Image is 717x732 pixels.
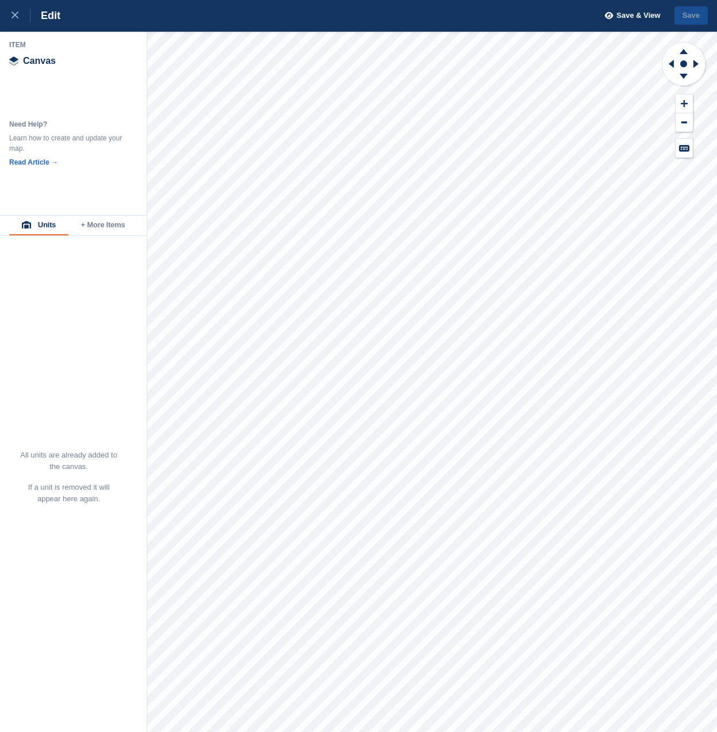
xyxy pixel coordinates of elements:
[9,216,68,235] button: Units
[9,133,124,154] div: Learn how to create and update your map.
[616,10,660,21] span: Save & View
[9,56,18,66] img: canvas-icn.9d1aba5b.svg
[23,56,56,66] span: Canvas
[674,6,708,25] button: Save
[676,139,693,158] button: Keyboard Shortcuts
[9,40,138,49] div: Item
[676,113,693,132] button: Zoom Out
[68,216,138,235] button: + More Items
[598,6,661,25] button: Save & View
[676,94,693,113] button: Zoom In
[30,9,60,22] div: Edit
[20,449,118,472] p: All units are already added to the canvas.
[9,119,124,129] div: Need Help?
[20,482,118,505] p: If a unit is removed it will appear here again.
[9,158,58,166] a: Read Article →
